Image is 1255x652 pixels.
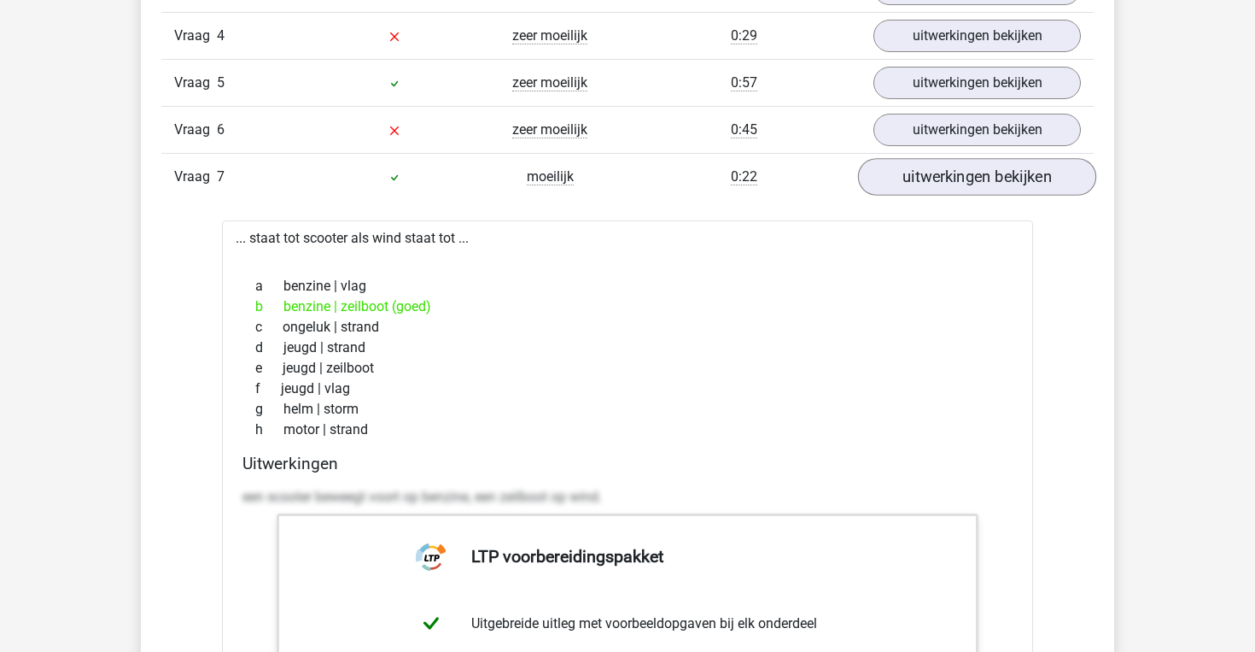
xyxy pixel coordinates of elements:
div: helm | storm [242,399,1013,420]
a: uitwerkingen bekijken [858,158,1096,196]
p: een scooter beweegt voort op benzine, een zeilboot op wind. [242,487,1013,508]
h4: Uitwerkingen [242,454,1013,473]
span: zeer moeilijk [512,74,587,91]
span: 0:22 [731,168,757,185]
div: jeugd | vlag [242,379,1013,399]
span: a [255,276,283,297]
span: 4 [217,27,225,44]
span: d [255,338,283,358]
div: motor | strand [242,420,1013,440]
span: 0:29 [731,27,757,44]
div: jeugd | zeilboot [242,358,1013,379]
a: uitwerkingen bekijken [873,67,1081,99]
span: b [255,297,283,317]
div: benzine | zeilboot (goed) [242,297,1013,317]
span: h [255,420,283,440]
a: uitwerkingen bekijken [873,20,1081,52]
span: 7 [217,168,225,185]
span: zeer moeilijk [512,27,587,44]
span: moeilijk [527,168,574,185]
div: jeugd | strand [242,338,1013,358]
span: 5 [217,74,225,91]
span: 6 [217,121,225,138]
span: Vraag [174,120,217,140]
span: zeer moeilijk [512,121,587,138]
span: g [255,399,283,420]
span: Vraag [174,167,217,187]
span: 0:45 [731,121,757,138]
span: c [255,317,283,338]
span: f [255,379,281,399]
a: uitwerkingen bekijken [873,114,1081,146]
div: ongeluk | strand [242,317,1013,338]
span: e [255,358,283,379]
span: Vraag [174,26,217,46]
span: Vraag [174,73,217,93]
div: benzine | vlag [242,276,1013,297]
span: 0:57 [731,74,757,91]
